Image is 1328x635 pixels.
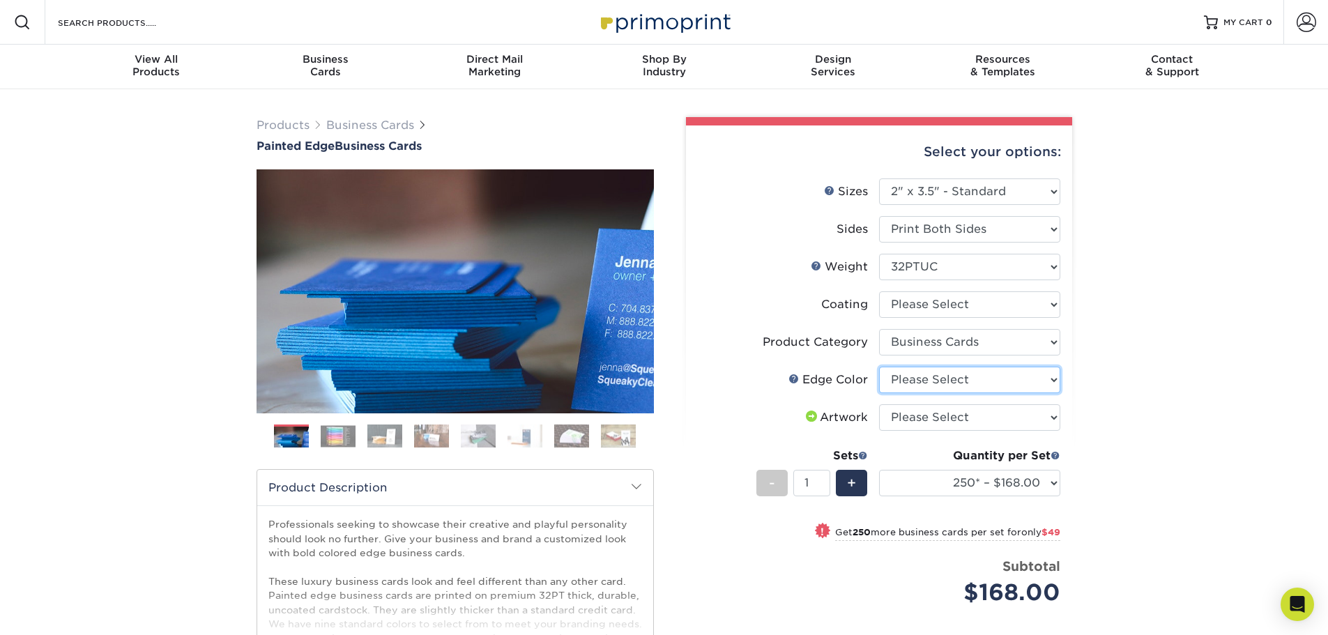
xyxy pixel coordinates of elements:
[1002,558,1060,574] strong: Subtotal
[257,93,654,490] img: Painted Edge 01
[241,45,410,89] a: BusinessCards
[257,139,335,153] span: Painted Edge
[749,53,918,66] span: Design
[410,45,579,89] a: Direct MailMarketing
[414,424,449,448] img: Business Cards 04
[821,524,824,539] span: !
[879,447,1060,464] div: Quantity per Set
[788,372,868,388] div: Edge Color
[601,424,636,448] img: Business Cards 08
[824,183,868,200] div: Sizes
[835,527,1060,541] small: Get more business cards per set for
[1021,527,1060,537] span: only
[1087,53,1257,66] span: Contact
[837,221,868,238] div: Sides
[257,139,654,153] a: Painted EdgeBusiness Cards
[257,470,653,505] h2: Product Description
[72,53,241,66] span: View All
[326,118,414,132] a: Business Cards
[507,424,542,448] img: Business Cards 06
[1087,45,1257,89] a: Contact& Support
[257,118,310,132] a: Products
[241,53,410,66] span: Business
[918,53,1087,78] div: & Templates
[847,473,856,494] span: +
[56,14,192,31] input: SEARCH PRODUCTS.....
[579,53,749,66] span: Shop By
[853,527,871,537] strong: 250
[321,425,356,447] img: Business Cards 02
[697,125,1061,178] div: Select your options:
[890,576,1060,609] div: $168.00
[1281,588,1314,621] div: Open Intercom Messenger
[367,424,402,448] img: Business Cards 03
[554,424,589,448] img: Business Cards 07
[803,409,868,426] div: Artwork
[410,53,579,78] div: Marketing
[257,139,654,153] h1: Business Cards
[410,53,579,66] span: Direct Mail
[579,53,749,78] div: Industry
[918,45,1087,89] a: Resources& Templates
[756,447,868,464] div: Sets
[579,45,749,89] a: Shop ByIndustry
[1087,53,1257,78] div: & Support
[763,334,868,351] div: Product Category
[72,45,241,89] a: View AllProducts
[749,53,918,78] div: Services
[749,45,918,89] a: DesignServices
[461,424,496,448] img: Business Cards 05
[821,296,868,313] div: Coating
[274,420,309,454] img: Business Cards 01
[241,53,410,78] div: Cards
[1223,17,1263,29] span: MY CART
[595,7,734,37] img: Primoprint
[72,53,241,78] div: Products
[1041,527,1060,537] span: $49
[1266,17,1272,27] span: 0
[769,473,775,494] span: -
[811,259,868,275] div: Weight
[918,53,1087,66] span: Resources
